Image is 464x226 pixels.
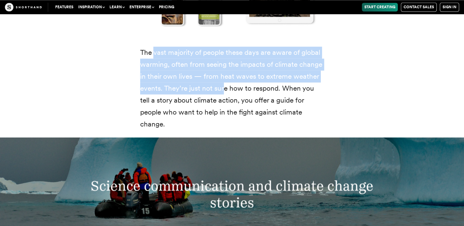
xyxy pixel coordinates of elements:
[440,2,459,12] a: Sign in
[5,3,42,11] img: The Craft
[71,177,393,211] h3: Science communication and climate change stories
[53,3,76,11] a: Features
[107,3,127,11] button: Learn
[401,2,437,12] a: Contact Sales
[362,3,398,11] a: Start Creating
[156,3,177,11] a: Pricing
[127,3,156,11] button: Enterprise
[140,47,324,130] p: The vast majority of people these days are aware of global warming, often from seeing the impacts...
[76,3,107,11] button: Inspiration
